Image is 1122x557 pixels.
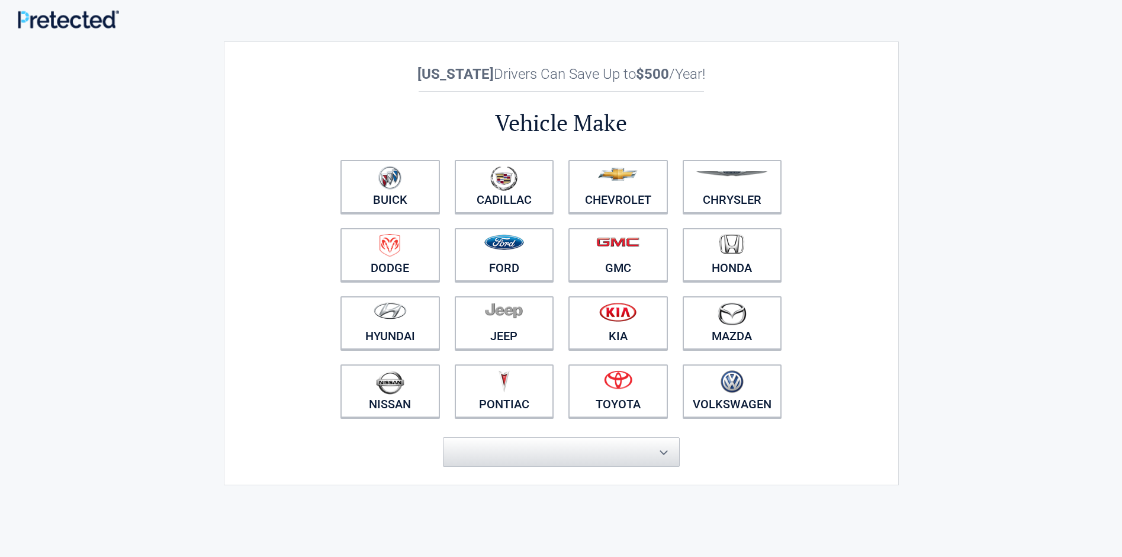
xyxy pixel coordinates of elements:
[717,302,747,325] img: mazda
[484,235,524,250] img: ford
[568,364,668,418] a: Toyota
[683,160,782,213] a: Chrysler
[380,234,400,257] img: dodge
[455,364,554,418] a: Pontiac
[498,370,510,393] img: pontiac
[604,370,632,389] img: toyota
[376,370,404,395] img: nissan
[568,296,668,350] a: Kia
[598,168,638,181] img: chevrolet
[455,228,554,281] a: Ford
[333,108,789,138] h2: Vehicle Make
[417,66,494,82] b: [US_STATE]
[340,296,440,350] a: Hyundai
[599,302,636,322] img: kia
[378,166,401,190] img: buick
[333,66,789,82] h2: Drivers Can Save Up to /Year
[340,160,440,213] a: Buick
[696,171,768,177] img: chrysler
[683,228,782,281] a: Honda
[568,228,668,281] a: GMC
[340,228,440,281] a: Dodge
[485,302,523,319] img: jeep
[374,302,407,319] img: hyundai
[683,364,782,418] a: Volkswagen
[490,166,517,191] img: cadillac
[636,66,669,82] b: $500
[18,10,119,28] img: Main Logo
[596,237,639,247] img: gmc
[455,160,554,213] a: Cadillac
[455,296,554,350] a: Jeep
[721,370,744,393] img: volkswagen
[340,364,440,418] a: Nissan
[683,296,782,350] a: Mazda
[719,234,744,255] img: honda
[568,160,668,213] a: Chevrolet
